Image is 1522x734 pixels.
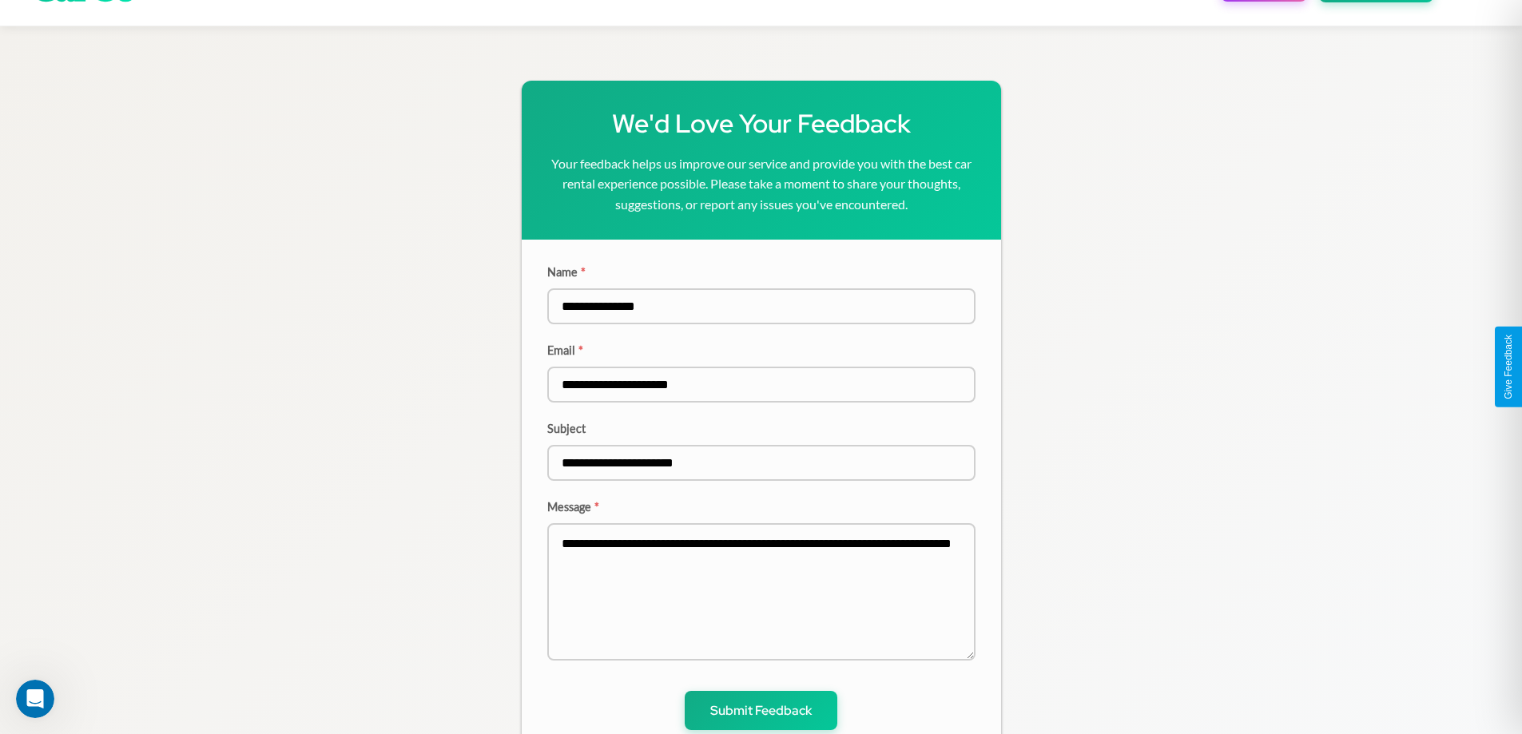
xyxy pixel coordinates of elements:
button: Submit Feedback [685,691,837,730]
label: Message [547,500,976,514]
label: Email [547,343,976,357]
label: Name [547,265,976,279]
label: Subject [547,422,976,435]
p: Your feedback helps us improve our service and provide you with the best car rental experience po... [547,153,976,215]
div: Give Feedback [1503,335,1514,399]
h1: We'd Love Your Feedback [547,106,976,141]
iframe: Intercom live chat [16,680,54,718]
